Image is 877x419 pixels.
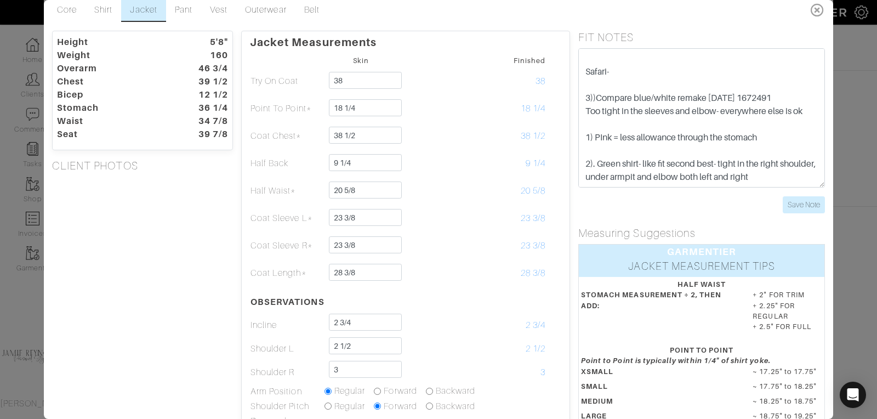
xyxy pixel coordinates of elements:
dd: ~ 17.25" to 17.75" [744,366,830,377]
dt: MEDIUM [573,396,744,411]
label: Forward [384,400,417,413]
small: Finished [514,56,545,65]
dt: 39 7/8 [174,128,236,141]
span: 23 3/8 [521,213,545,223]
span: 38 1/2 [521,131,545,141]
dd: ~ 17.75" to 18.25" [744,381,830,392]
td: Shoulder L [250,337,324,360]
label: Backward [436,384,475,398]
dt: 160 [174,49,236,62]
dd: ~ 18.25" to 18.75" [744,396,830,406]
span: 28 3/8 [521,268,545,278]
h5: CLIENT PHOTOS [52,159,233,172]
dt: XSMALL [573,366,744,381]
label: Regular [334,384,365,398]
dt: Height [49,36,174,49]
td: Point To Point* [250,95,324,122]
td: Coat Length* [250,259,324,287]
td: Coat Sleeve L* [250,205,324,232]
dd: + 2" FOR TRIM + 2.25" FOR REGULAR + 2.5" FOR FULL [744,290,830,332]
dt: SMALL [573,381,744,396]
td: Shoulder Pitch [250,399,324,415]
dt: 12 1/2 [174,88,236,101]
em: Point to Point is typically within 1/4" of shirt yoke. [581,356,771,365]
td: Incline [250,313,324,337]
label: Regular [334,400,365,413]
span: 38 [536,76,545,86]
h5: FIT NOTES [578,31,825,44]
dt: Seat [49,128,174,141]
dt: Stomach [49,101,174,115]
span: 18 1/4 [521,104,545,114]
dt: 5'8" [174,36,236,49]
dt: Overarm [49,62,174,75]
td: Coat Chest* [250,122,324,150]
td: Shoulder R [250,360,324,384]
td: Half Waist* [250,177,324,205]
div: JACKET MEASUREMENT TIPS [579,259,824,277]
div: POINT TO POINT [581,345,822,355]
td: Try On Coat [250,67,324,95]
td: Coat Sleeve R* [250,232,324,259]
span: 20 5/8 [521,186,545,196]
span: 23 3/8 [521,241,545,251]
dt: 36 1/4 [174,101,236,115]
span: 2 1/2 [526,344,545,354]
dt: 34 7/8 [174,115,236,128]
div: Open Intercom Messenger [840,382,866,408]
dt: Chest [49,75,174,88]
input: Save Note [783,196,825,213]
dt: Waist [49,115,174,128]
span: 3 [540,367,545,377]
dt: 46 3/4 [174,62,236,75]
td: Arm Position [250,384,324,399]
td: Half Back [250,150,324,177]
label: Forward [384,384,417,398]
th: OBSERVATIONS [250,287,324,313]
dt: Bicep [49,88,174,101]
textarea: [DATE]: increased chest allowance 3/4" to give him more room bc complaing about shoulder -- Forea... [578,48,825,188]
dt: Weight [49,49,174,62]
p: Jacket Measurements [250,31,561,49]
dt: 39 1/2 [174,75,236,88]
div: GARMENTIER [579,245,824,259]
span: 2 3/4 [526,320,545,330]
div: HALF WAIST [581,279,822,290]
h5: Measuring Suggestions [578,227,825,240]
label: Backward [436,400,475,413]
span: 9 1/4 [526,158,545,168]
small: Skin [353,56,369,65]
dt: STOMACH MEASUREMENT ÷ 2, THEN ADD: [573,290,744,336]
